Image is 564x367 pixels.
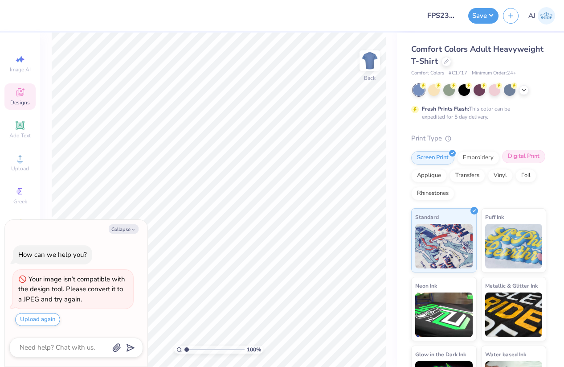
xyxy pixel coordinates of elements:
span: 100 % [247,346,261,354]
div: Transfers [450,169,485,182]
div: Screen Print [411,151,454,165]
span: Minimum Order: 24 + [472,70,516,77]
span: Glow in the Dark Ink [415,350,466,359]
strong: Fresh Prints Flash: [422,105,469,112]
span: Water based Ink [485,350,526,359]
span: AJ [528,11,535,21]
img: Metallic & Glitter Ink [485,293,543,337]
span: Comfort Colors [411,70,444,77]
div: Rhinestones [411,187,454,200]
div: Digital Print [502,150,545,163]
div: Print Type [411,133,546,144]
span: Greek [13,198,27,205]
input: Untitled Design [420,7,464,25]
span: Add Text [9,132,31,139]
button: Collapse [109,224,139,234]
div: Applique [411,169,447,182]
img: Neon Ink [415,293,473,337]
button: Save [468,8,499,24]
div: Foil [515,169,536,182]
span: Standard [415,212,439,222]
img: Standard [415,224,473,268]
span: # C1717 [449,70,467,77]
a: AJ [528,7,555,25]
button: Upload again [15,313,60,326]
img: Puff Ink [485,224,543,268]
div: This color can be expedited for 5 day delivery. [422,105,531,121]
div: Back [364,74,376,82]
div: How can we help you? [18,250,87,259]
span: Designs [10,99,30,106]
div: Embroidery [457,151,499,165]
img: Back [361,52,379,70]
div: Your image isn’t compatible with the design tool. Please convert it to a JPEG and try again. [18,275,125,304]
span: Puff Ink [485,212,504,222]
span: Comfort Colors Adult Heavyweight T-Shirt [411,44,544,66]
span: Upload [11,165,29,172]
span: Image AI [10,66,31,73]
div: Vinyl [488,169,513,182]
span: Metallic & Glitter Ink [485,281,538,290]
span: Neon Ink [415,281,437,290]
img: Armiel John Calzada [538,7,555,25]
